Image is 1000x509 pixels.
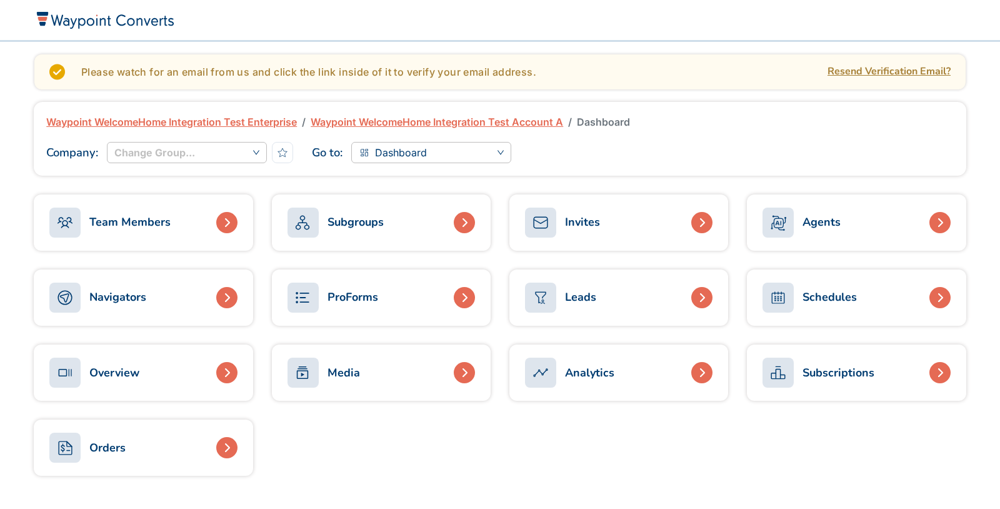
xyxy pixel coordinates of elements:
[747,345,966,401] a: Subscriptions
[827,66,951,78] a: Resend Verification Email?
[89,440,126,456] div: Orders
[46,114,954,129] nav: breadcrumb
[747,270,966,326] a: Schedules
[89,365,139,381] div: Overview
[509,194,728,251] a: Invites
[81,64,536,79] span: Please watch for an email from us and click the link inside of it to verify your email address.
[89,289,146,306] div: Navigators
[272,270,491,326] a: ProForms
[34,194,252,251] a: Team Members
[565,365,614,381] div: Analytics
[34,420,252,476] a: Orders
[89,214,171,231] div: Team Members
[802,289,857,306] div: Schedules
[312,145,342,160] h1: Go to :
[34,270,252,326] a: Navigators
[565,214,600,231] div: Invites
[747,194,966,251] a: Agents
[565,289,596,306] div: Leads
[34,11,174,29] img: Waypoint Converts Logo
[509,345,728,401] a: Analytics
[46,114,297,129] a: Waypoint WelcomeHome Integration Test Enterprise
[375,143,427,162] span: Dashboard
[272,345,491,401] a: Media
[802,214,841,231] div: Agents
[509,270,728,326] a: Leads
[577,114,630,129] span: Dashboard
[34,345,252,401] a: Overview
[272,194,491,251] a: Subgroups
[327,289,378,306] div: ProForms
[46,145,98,160] h1: Company :
[327,214,384,231] div: Subgroups
[311,114,563,129] a: Waypoint WelcomeHome Integration Test Account A
[272,142,293,163] button: Make Default Group
[802,365,874,381] div: Subscriptions
[327,365,360,381] div: Media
